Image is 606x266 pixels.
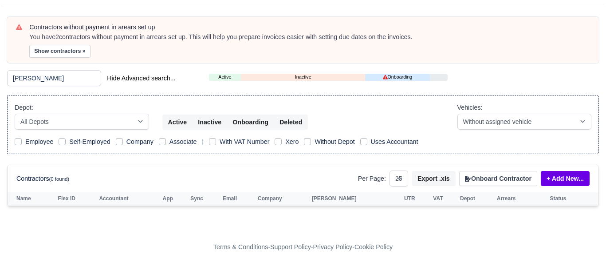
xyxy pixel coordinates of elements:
[160,192,188,206] th: App
[209,73,241,81] a: Active
[29,24,590,31] h6: Contractors without payment in arears set up
[192,115,227,130] button: Inactive
[285,137,299,147] label: Xero
[541,171,590,186] a: + Add New...
[213,243,268,250] a: Terms & Conditions
[8,192,56,206] th: Name
[69,137,110,147] label: Self-Employed
[220,137,269,147] label: With VAT Number
[162,115,193,130] button: Active
[315,137,354,147] label: Without Depot
[371,137,418,147] label: Uses Accountant
[457,103,483,113] label: Vehicles:
[274,115,308,130] button: Deleted
[539,192,578,206] th: Status
[7,70,101,86] input: Search (by name, email, transporter id) ...
[126,137,153,147] label: Company
[55,33,59,40] strong: 2
[16,175,69,183] h6: Contractors
[202,138,204,145] span: |
[97,192,160,206] th: Accountant
[537,171,590,186] div: + Add New...
[29,45,91,58] button: Show contractors »
[402,192,431,206] th: UTR
[29,33,590,42] div: You have contractors without payment in arrears set up. This will help you prepare invoices easie...
[15,103,33,113] label: Depot:
[270,243,311,250] a: Support Policy
[310,192,402,206] th: [PERSON_NAME]
[25,137,53,147] label: Employee
[101,71,181,86] button: Hide Advanced search...
[495,192,539,206] th: Arrears
[56,192,97,206] th: Flex ID
[49,176,70,182] small: (0 found)
[220,192,256,206] th: Email
[354,243,393,250] a: Cookie Policy
[365,73,429,81] a: Onboarding
[227,115,274,130] button: Onboarding
[431,192,458,206] th: VAT
[241,73,365,81] a: Inactive
[256,192,310,206] th: Company
[50,242,556,252] div: - - -
[562,223,606,266] iframe: Chat Widget
[358,174,386,184] label: Per Page:
[313,243,353,250] a: Privacy Policy
[169,137,197,147] label: Associate
[188,192,220,206] th: Sync
[458,192,495,206] th: Depot
[412,171,456,186] button: Export .xls
[459,171,537,186] button: Onboard Contractor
